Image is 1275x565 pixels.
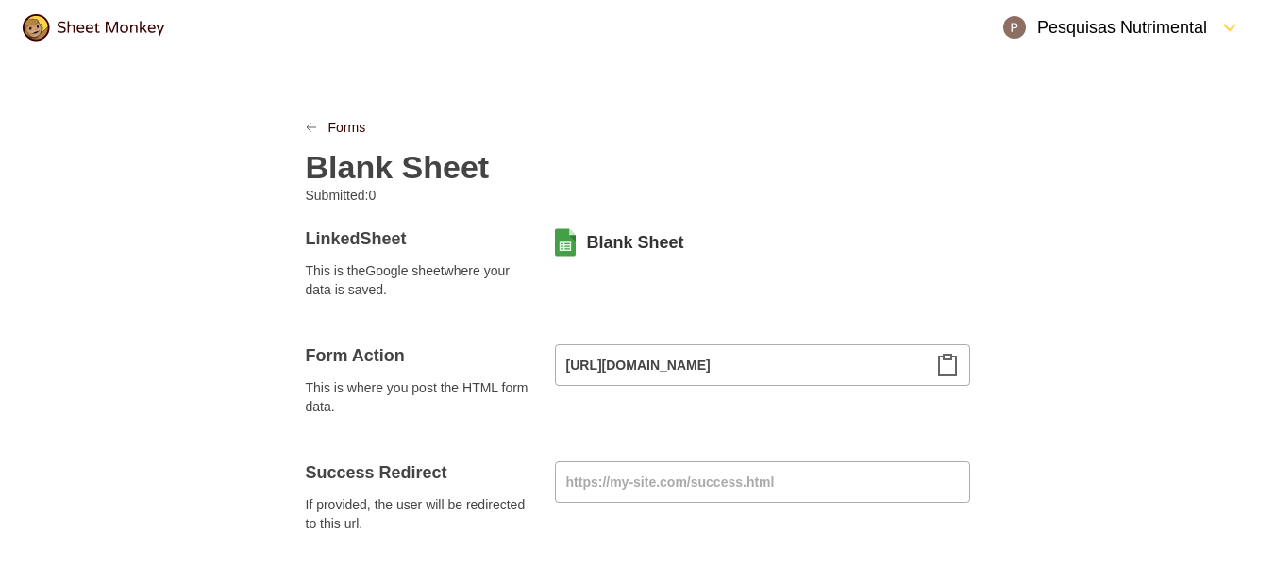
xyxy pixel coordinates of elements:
[1218,16,1241,39] svg: FormDown
[1003,16,1207,39] div: Pesquisas Nutrimental
[306,186,623,205] p: Submitted: 0
[306,378,532,416] span: This is where you post the HTML form data.
[306,227,532,250] h4: Linked Sheet
[306,461,532,484] h4: Success Redirect
[306,495,532,533] span: If provided, the user will be redirected to this url.
[306,261,532,299] span: This is the Google sheet where your data is saved.
[587,231,684,254] a: Blank Sheet
[936,354,959,376] svg: Clipboard
[306,344,532,367] h4: Form Action
[306,148,490,186] h2: Blank Sheet
[306,122,317,133] svg: LinkPrevious
[992,5,1252,50] button: Open Menu
[555,461,970,503] input: https://my-site.com/success.html
[23,14,164,42] img: logo@2x.png
[328,118,366,137] a: Forms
